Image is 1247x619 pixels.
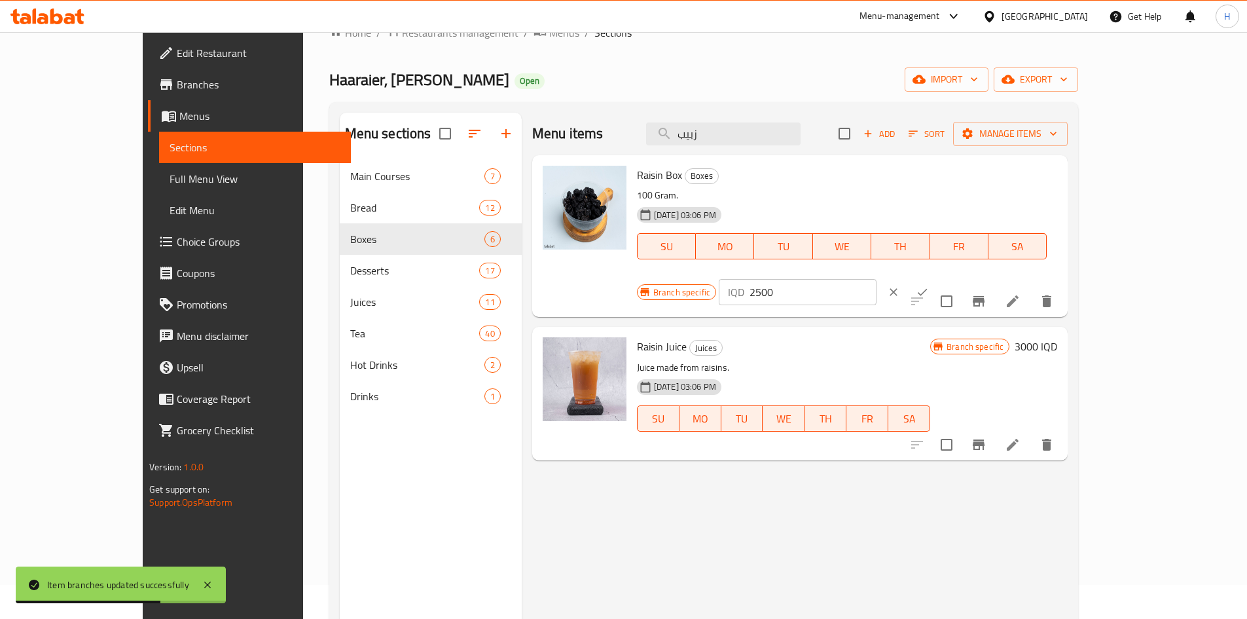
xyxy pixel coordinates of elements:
[879,278,908,307] button: clear
[177,360,340,375] span: Upsell
[402,25,518,41] span: Restaurants management
[177,328,340,344] span: Menu disclaimer
[148,352,351,383] a: Upsell
[649,209,721,221] span: [DATE] 03:06 PM
[1005,437,1021,453] a: Edit menu item
[750,279,877,305] input: Please enter price
[340,192,522,223] div: Bread12
[909,126,945,141] span: Sort
[1004,71,1068,88] span: export
[485,359,500,371] span: 2
[340,318,522,349] div: Tea40
[345,124,431,143] h2: Menu sections
[859,9,940,24] div: Menu-management
[524,25,528,41] li: /
[484,388,501,404] div: items
[148,415,351,446] a: Grocery Checklist
[549,25,579,41] span: Menus
[763,405,804,432] button: WE
[159,195,351,226] a: Edit Menu
[964,126,1057,142] span: Manage items
[905,67,988,92] button: import
[340,223,522,255] div: Boxes6
[485,170,500,183] span: 7
[915,71,978,88] span: import
[1005,293,1021,309] a: Edit menu item
[340,286,522,318] div: Juices11
[177,234,340,250] span: Choice Groups
[149,494,232,511] a: Support.OpsPlatform
[649,381,721,393] span: [DATE] 03:06 PM
[685,168,718,183] span: Boxes
[888,405,930,432] button: SA
[900,124,953,144] span: Sort items
[690,341,722,356] span: Juices
[646,122,801,145] input: search
[170,202,340,218] span: Edit Menu
[810,409,841,428] span: TH
[685,168,719,184] div: Boxes
[908,278,937,307] button: ok
[148,383,351,415] a: Coverage Report
[149,481,209,498] span: Get support on:
[480,202,499,214] span: 12
[183,459,204,476] span: 1.0.0
[953,122,1068,146] button: Manage items
[804,405,846,432] button: TH
[177,422,340,438] span: Grocery Checklist
[637,187,1047,204] p: 100 Gram.
[963,429,994,460] button: Branch-specific-item
[179,108,340,124] span: Menus
[177,391,340,407] span: Coverage Report
[148,320,351,352] a: Menu disclaimer
[818,237,866,256] span: WE
[485,233,500,246] span: 6
[376,25,381,41] li: /
[728,284,744,300] p: IQD
[543,337,626,421] img: Raisin Juice
[148,69,351,100] a: Branches
[858,124,900,144] button: Add
[846,405,888,432] button: FR
[159,132,351,163] a: Sections
[479,200,500,216] div: items
[149,459,181,476] span: Version:
[350,326,480,341] span: Tea
[350,357,484,373] span: Hot Drinks
[340,160,522,192] div: Main Courses7
[637,233,696,259] button: SU
[170,140,340,155] span: Sections
[933,431,960,459] span: Select to update
[930,233,988,259] button: FR
[350,294,480,310] span: Juices
[350,263,480,278] span: Desserts
[170,171,340,187] span: Full Menu View
[1224,9,1230,24] span: H
[871,233,930,259] button: TH
[148,257,351,289] a: Coupons
[643,409,674,428] span: SU
[480,265,499,277] span: 17
[894,409,925,428] span: SA
[177,45,340,61] span: Edit Restaurant
[1031,429,1062,460] button: delete
[861,126,897,141] span: Add
[148,289,351,320] a: Promotions
[177,265,340,281] span: Coupons
[480,328,499,340] span: 40
[648,286,715,299] span: Branch specific
[148,226,351,257] a: Choice Groups
[47,578,189,592] div: Item branches updated successfully
[685,409,716,428] span: MO
[479,294,500,310] div: items
[994,237,1041,256] span: SA
[852,409,883,428] span: FR
[350,168,484,184] span: Main Courses
[329,65,509,94] span: Haaraier, [PERSON_NAME]
[905,124,948,144] button: Sort
[480,296,499,309] span: 11
[759,237,807,256] span: TU
[696,233,754,259] button: MO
